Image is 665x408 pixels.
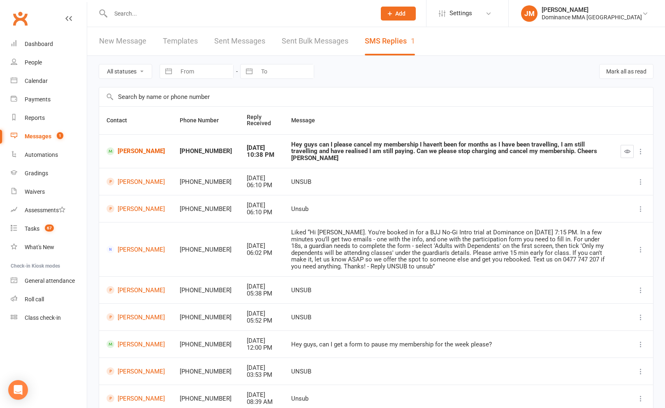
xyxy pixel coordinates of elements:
[25,188,45,195] div: Waivers
[247,202,276,209] div: [DATE]
[25,296,44,303] div: Roll call
[247,209,276,216] div: 06:10 PM
[247,250,276,257] div: 06:02 PM
[8,380,28,400] div: Open Intercom Messenger
[11,164,87,183] a: Gradings
[599,64,653,79] button: Mark all as read
[284,107,613,134] th: Message
[180,368,232,375] div: [PHONE_NUMBER]
[99,27,146,55] a: New Message
[257,64,314,78] input: To
[542,6,642,14] div: [PERSON_NAME]
[107,394,165,402] a: [PERSON_NAME]
[99,87,653,106] input: Search by name or phone number
[291,287,606,294] div: UNSUB
[11,183,87,201] a: Waivers
[381,7,416,21] button: Add
[11,146,87,164] a: Automations
[247,175,276,182] div: [DATE]
[176,64,233,78] input: From
[11,238,87,257] a: What's New
[247,399,276,406] div: 08:39 AM
[25,314,61,321] div: Class check-in
[247,337,276,344] div: [DATE]
[180,179,232,186] div: [PHONE_NUMBER]
[45,225,54,232] span: 67
[107,178,165,186] a: [PERSON_NAME]
[247,392,276,399] div: [DATE]
[282,27,348,55] a: Sent Bulk Messages
[25,59,42,66] div: People
[291,141,606,162] div: Hey guys can I please cancel my membership I haven't been for months as I have been travelling, I...
[180,148,232,155] div: [PHONE_NUMBER]
[107,340,165,348] a: [PERSON_NAME]
[25,133,51,140] div: Messages
[247,371,276,378] div: 03:53 PM
[291,341,606,348] div: Hey guys, can I get a form to pause my membership for the week please?
[247,243,276,250] div: [DATE]
[291,206,606,213] div: Unsub
[25,151,58,158] div: Automations
[239,107,284,134] th: Reply Received
[108,8,370,19] input: Search...
[25,244,54,250] div: What's New
[247,283,276,290] div: [DATE]
[247,182,276,189] div: 06:10 PM
[107,286,165,294] a: [PERSON_NAME]
[395,10,405,17] span: Add
[25,225,39,232] div: Tasks
[10,8,30,29] a: Clubworx
[107,313,165,321] a: [PERSON_NAME]
[25,78,48,84] div: Calendar
[542,14,642,21] div: Dominance MMA [GEOGRAPHIC_DATA]
[180,341,232,348] div: [PHONE_NUMBER]
[25,277,75,284] div: General attendance
[107,205,165,213] a: [PERSON_NAME]
[450,4,472,23] span: Settings
[57,132,63,139] span: 1
[25,41,53,47] div: Dashboard
[247,344,276,351] div: 12:00 PM
[11,220,87,238] a: Tasks 67
[180,314,232,321] div: [PHONE_NUMBER]
[11,53,87,72] a: People
[107,245,165,253] a: [PERSON_NAME]
[99,107,172,134] th: Contact
[180,206,232,213] div: [PHONE_NUMBER]
[11,309,87,327] a: Class kiosk mode
[291,229,606,270] div: Liked “Hi [PERSON_NAME]. You're booked in for a BJJ No-Gi Intro trial at Dominance on [DATE] 7:15...
[365,27,415,55] a: SMS Replies1
[25,96,51,103] div: Payments
[107,367,165,375] a: [PERSON_NAME]
[11,272,87,290] a: General attendance kiosk mode
[247,144,276,151] div: [DATE]
[11,35,87,53] a: Dashboard
[180,395,232,402] div: [PHONE_NUMBER]
[11,90,87,109] a: Payments
[247,364,276,371] div: [DATE]
[521,5,538,22] div: JM
[172,107,239,134] th: Phone Number
[247,310,276,317] div: [DATE]
[163,27,198,55] a: Templates
[291,314,606,321] div: UNSUB
[180,287,232,294] div: [PHONE_NUMBER]
[11,290,87,309] a: Roll call
[25,170,48,176] div: Gradings
[291,368,606,375] div: UNSUB
[11,127,87,146] a: Messages 1
[411,37,415,45] div: 1
[25,115,45,121] div: Reports
[247,317,276,324] div: 05:52 PM
[247,151,276,158] div: 10:38 PM
[180,246,232,253] div: [PHONE_NUMBER]
[214,27,265,55] a: Sent Messages
[291,395,606,402] div: Unsub
[247,290,276,297] div: 05:38 PM
[11,201,87,220] a: Assessments
[11,109,87,127] a: Reports
[107,147,165,155] a: [PERSON_NAME]
[11,72,87,90] a: Calendar
[291,179,606,186] div: UNSUB
[25,207,65,213] div: Assessments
